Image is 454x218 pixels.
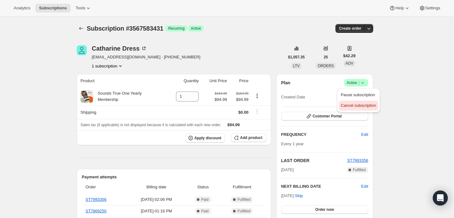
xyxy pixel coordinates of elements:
[281,167,294,173] span: [DATE]
[339,26,361,31] span: Create order
[335,24,365,33] button: Create order
[343,53,356,59] span: $42.29
[293,64,300,68] span: LTV
[129,208,184,214] span: [DATE] · 01:16 PM
[77,74,165,88] th: Product
[129,196,184,203] span: [DATE] · 02:06 PM
[92,54,200,60] span: [EMAIL_ADDRESS][DOMAIN_NAME] · [PHONE_NUMBER]
[129,184,184,190] span: Billing date
[240,135,262,140] span: Add product
[77,24,85,33] button: Subscriptions
[168,26,184,31] span: Recurring
[313,114,342,119] span: Customer Portal
[215,92,227,95] small: $164.99
[188,184,218,190] span: Status
[288,55,305,60] span: $1,057.35
[361,131,368,138] span: Edit
[194,136,222,141] span: Apply discount
[252,92,262,99] button: Product actions
[358,130,372,140] button: Edit
[10,4,34,12] button: Analytics
[291,191,306,201] button: Skip
[215,97,227,103] span: $94.99
[165,74,201,88] th: Quantity
[81,90,93,103] img: product img
[281,183,361,190] h2: NEXT BILLING DATE
[72,4,95,12] button: Tools
[347,80,366,86] span: Active
[238,110,249,115] span: $0.00
[231,97,249,103] span: $94.99
[361,183,368,190] button: Edit
[415,4,444,12] button: Settings
[98,97,118,102] small: Membership
[77,45,87,55] span: Catharine Dress
[347,158,368,163] a: ST7993356
[39,6,67,11] span: Subscriptions
[76,6,85,11] span: Tools
[201,74,229,88] th: Unit Price
[281,80,290,86] h2: Plan
[14,6,30,11] span: Analytics
[295,193,303,199] span: Skip
[229,74,251,88] th: Price
[339,90,378,100] button: Pause subscription
[281,205,368,214] button: Order now
[85,209,106,213] a: ST7869250
[345,61,353,66] span: AOV
[236,92,248,95] small: $164.99
[281,157,347,164] h2: LAST ORDER
[281,112,368,121] button: Customer Portal
[395,6,404,11] span: Help
[92,63,124,69] button: Product actions
[191,26,201,31] span: Active
[201,197,209,202] span: Paid
[186,133,225,143] button: Apply discount
[353,167,366,172] span: Fulfilled
[385,4,414,12] button: Help
[281,131,361,138] h2: FREQUENCY
[284,53,308,62] button: $1,057.35
[201,209,209,214] span: Paid
[281,193,303,198] span: [DATE] ·
[92,45,147,52] div: Catharine Dress
[318,64,334,68] span: ORDERS
[222,184,262,190] span: Fulfillment
[87,25,163,32] span: Subscription #3567583431
[252,108,262,115] button: Shipping actions
[35,4,71,12] button: Subscriptions
[227,122,240,127] span: $94.99
[281,141,304,146] span: Every 1 year
[231,133,266,142] button: Add product
[341,92,375,97] span: Pause subscription
[341,103,376,108] span: Cancel subscription
[237,209,250,214] span: Fulfilled
[281,94,305,100] span: Created Date
[85,197,106,202] a: ST7993356
[359,80,359,85] span: |
[77,105,165,119] th: Shipping
[237,197,250,202] span: Fulfilled
[82,180,127,194] th: Order
[81,123,221,127] span: Sales tax (if applicable) is not displayed because it is calculated with each new order.
[315,207,334,212] span: Order now
[324,55,328,60] span: 25
[93,90,142,103] div: Sounds True One Yearly
[339,101,378,111] button: Cancel subscription
[425,6,440,11] span: Settings
[82,174,266,180] h2: Payment attempts
[320,53,331,62] button: 25
[347,157,368,164] button: ST7993356
[433,191,448,206] div: Open Intercom Messenger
